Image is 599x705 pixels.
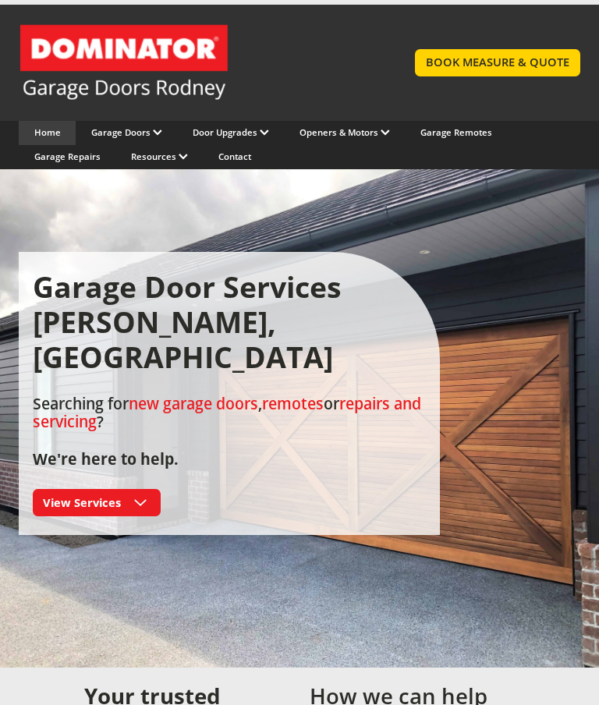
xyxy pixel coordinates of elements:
a: Garage Remotes [420,127,492,139]
a: remotes [262,395,324,415]
h2: Searching for , or ? [33,396,427,470]
a: repairs and servicing [33,395,421,433]
a: BOOK MEASURE & QUOTE [415,50,580,77]
a: Garage Repairs [34,151,101,163]
strong: We're here to help. [33,449,179,470]
a: Openers & Motors [299,127,390,139]
a: Garage Doors [91,127,162,139]
a: Resources [131,151,188,163]
h1: Garage Door Services [PERSON_NAME], [GEOGRAPHIC_DATA] [33,271,427,376]
a: new garage doors [129,395,258,415]
a: Garage Door and Secure Access Solutions homepage [19,24,384,102]
a: View Services [33,490,161,517]
span: View Services [43,495,121,511]
a: Contact [218,151,251,163]
a: Home [34,127,61,139]
a: Door Upgrades [193,127,269,139]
